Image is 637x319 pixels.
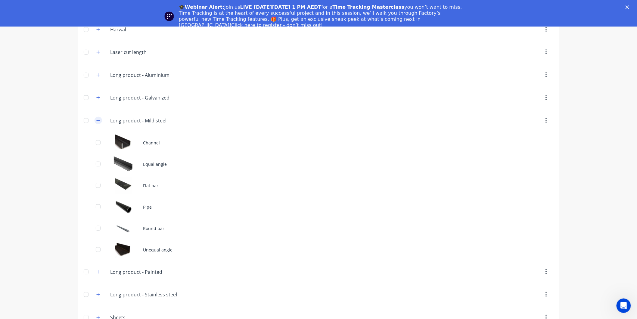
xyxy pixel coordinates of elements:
input: Enter category name [110,71,182,79]
div: PipePipe [78,196,559,218]
input: Enter category name [110,117,182,124]
input: Enter category name [110,49,182,56]
b: Time Tracking Masterclass [333,4,405,10]
input: Enter category name [110,268,182,276]
input: Enter category name [110,94,182,101]
div: Round barRound bar [78,218,559,239]
div: ChannelChannel [78,132,559,153]
div: Join us for a you won’t want to miss. Time Tracking is at the heart of every successful project a... [179,4,463,28]
div: Equal angleEqual angle [78,153,559,175]
a: Click here to register - don’t miss out! [231,22,323,28]
input: Enter category name [110,26,182,33]
iframe: Intercom live chat [617,298,631,313]
div: Flat barFlat bar [78,175,559,196]
div: Close [626,5,632,9]
div: Unequal angleUnequal angle [78,239,559,261]
b: LIVE [DATE][DATE] 1 PM AEDT [240,4,322,10]
b: 🎓Webinar Alert: [179,4,224,10]
input: Enter category name [110,291,182,298]
img: Profile image for Team [164,11,174,21]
